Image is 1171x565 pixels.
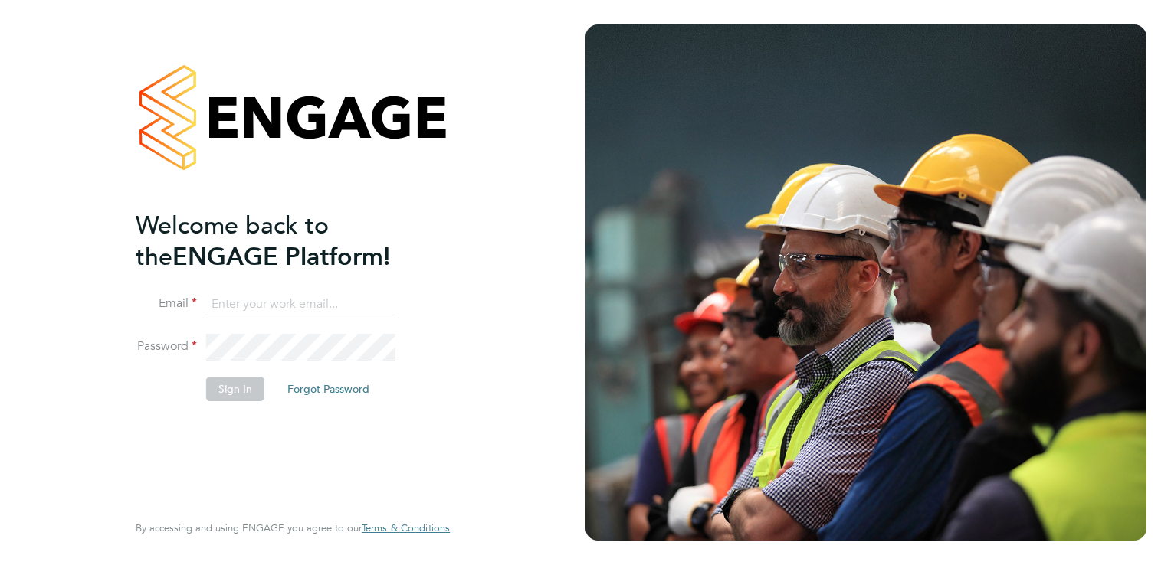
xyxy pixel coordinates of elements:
[362,522,450,534] a: Terms & Conditions
[136,338,197,354] label: Password
[206,291,395,318] input: Enter your work email...
[136,211,329,272] span: Welcome back to the
[136,296,197,312] label: Email
[136,210,435,273] h2: ENGAGE Platform!
[136,521,450,534] span: By accessing and using ENGAGE you agree to our
[206,377,264,401] button: Sign In
[275,377,382,401] button: Forgot Password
